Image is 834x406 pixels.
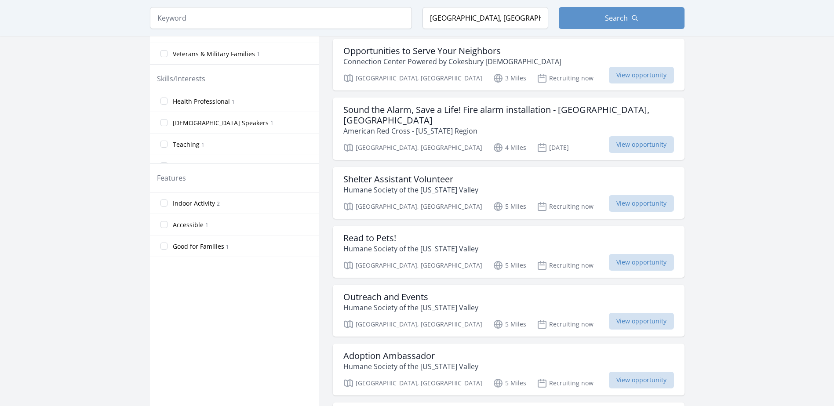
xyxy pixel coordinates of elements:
[160,199,168,207] input: Indoor Activity 2
[493,319,526,330] p: 5 Miles
[422,7,548,29] input: Location
[537,260,594,271] p: Recruiting now
[493,260,526,271] p: 5 Miles
[173,162,194,170] span: Writing
[333,226,685,278] a: Read to Pets! Humane Society of the [US_STATE] Valley [GEOGRAPHIC_DATA], [GEOGRAPHIC_DATA] 5 Mile...
[343,56,561,67] p: Connection Center Powered by Cokesbury [DEMOGRAPHIC_DATA]
[343,319,482,330] p: [GEOGRAPHIC_DATA], [GEOGRAPHIC_DATA]
[343,142,482,153] p: [GEOGRAPHIC_DATA], [GEOGRAPHIC_DATA]
[173,221,204,229] span: Accessible
[173,97,230,106] span: Health Professional
[609,372,674,388] span: View opportunity
[343,302,478,313] p: Humane Society of the [US_STATE] Valley
[157,173,186,183] legend: Features
[343,201,482,212] p: [GEOGRAPHIC_DATA], [GEOGRAPHIC_DATA]
[537,378,594,388] p: Recruiting now
[537,319,594,330] p: Recruiting now
[160,50,168,57] input: Veterans & Military Families 1
[343,292,478,302] h3: Outreach and Events
[173,140,200,149] span: Teaching
[343,233,478,243] h3: Read to Pets!
[343,185,478,195] p: Humane Society of the [US_STATE] Valley
[343,260,482,271] p: [GEOGRAPHIC_DATA], [GEOGRAPHIC_DATA]
[160,221,168,228] input: Accessible 1
[609,136,674,153] span: View opportunity
[537,201,594,212] p: Recruiting now
[226,243,229,250] span: 1
[333,285,685,337] a: Outreach and Events Humane Society of the [US_STATE] Valley [GEOGRAPHIC_DATA], [GEOGRAPHIC_DATA] ...
[343,126,674,136] p: American Red Cross - [US_STATE] Region
[537,73,594,83] p: Recruiting now
[173,119,269,127] span: [DEMOGRAPHIC_DATA] Speakers
[609,254,674,271] span: View opportunity
[173,199,215,208] span: Indoor Activity
[157,73,205,84] legend: Skills/Interests
[343,73,482,83] p: [GEOGRAPHIC_DATA], [GEOGRAPHIC_DATA]
[493,142,526,153] p: 4 Miles
[609,195,674,212] span: View opportunity
[537,142,569,153] p: [DATE]
[201,141,204,149] span: 1
[160,141,168,148] input: Teaching 1
[173,50,255,58] span: Veterans & Military Families
[343,361,478,372] p: Humane Society of the [US_STATE] Valley
[343,378,482,388] p: [GEOGRAPHIC_DATA], [GEOGRAPHIC_DATA]
[343,243,478,254] p: Humane Society of the [US_STATE] Valley
[150,7,412,29] input: Keyword
[343,46,561,56] h3: Opportunities to Serve Your Neighbors
[160,162,168,169] input: Writing 1
[493,378,526,388] p: 5 Miles
[232,98,235,105] span: 1
[196,163,199,170] span: 1
[333,98,685,160] a: Sound the Alarm, Save a Life! Fire alarm installation - [GEOGRAPHIC_DATA], [GEOGRAPHIC_DATA] Amer...
[493,201,526,212] p: 5 Miles
[257,51,260,58] span: 1
[333,344,685,395] a: Adoption Ambassador Humane Society of the [US_STATE] Valley [GEOGRAPHIC_DATA], [GEOGRAPHIC_DATA] ...
[160,119,168,126] input: [DEMOGRAPHIC_DATA] Speakers 1
[609,313,674,330] span: View opportunity
[609,67,674,83] span: View opportunity
[333,39,685,91] a: Opportunities to Serve Your Neighbors Connection Center Powered by Cokesbury [DEMOGRAPHIC_DATA] [...
[559,7,685,29] button: Search
[160,98,168,105] input: Health Professional 1
[173,242,224,251] span: Good for Families
[493,73,526,83] p: 3 Miles
[270,120,273,127] span: 1
[605,13,628,23] span: Search
[333,167,685,219] a: Shelter Assistant Volunteer Humane Society of the [US_STATE] Valley [GEOGRAPHIC_DATA], [GEOGRAPHI...
[343,105,674,126] h3: Sound the Alarm, Save a Life! Fire alarm installation - [GEOGRAPHIC_DATA], [GEOGRAPHIC_DATA]
[205,221,208,229] span: 1
[343,351,478,361] h3: Adoption Ambassador
[343,174,478,185] h3: Shelter Assistant Volunteer
[217,200,220,207] span: 2
[160,243,168,250] input: Good for Families 1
